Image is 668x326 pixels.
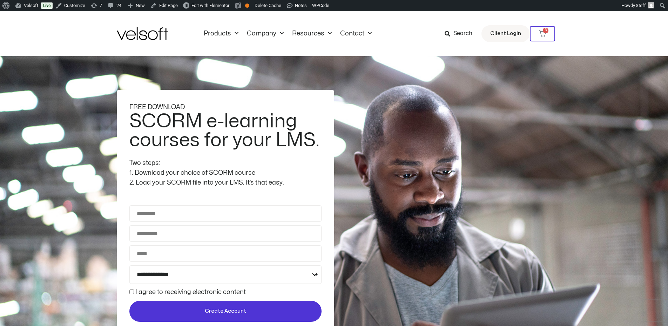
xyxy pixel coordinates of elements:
a: CompanyMenu Toggle [243,30,288,38]
span: Steff [636,3,646,8]
a: ResourcesMenu Toggle [288,30,336,38]
a: Client Login [481,25,530,42]
img: Velsoft Training Materials [117,27,168,40]
button: Create Account [129,301,322,322]
nav: Menu [200,30,376,38]
a: 3 [530,26,555,41]
div: 1. Download your choice of SCORM course [129,168,322,178]
span: Search [453,29,472,38]
div: Two steps: [129,158,322,168]
div: OK [245,4,249,8]
span: Client Login [490,29,521,38]
a: Search [445,28,477,40]
div: FREE DOWNLOAD [129,102,322,112]
span: Edit with Elementor [191,3,229,8]
a: ProductsMenu Toggle [200,30,243,38]
div: 2. Load your SCORM file into your LMS. It’s that easy. [129,178,322,188]
a: Live [41,2,53,9]
a: ContactMenu Toggle [336,30,376,38]
h2: SCORM e-learning courses for your LMS. [129,112,320,150]
span: Create Account [205,307,246,315]
span: 3 [543,28,548,33]
label: I agree to receiving electronic content [135,289,246,295]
